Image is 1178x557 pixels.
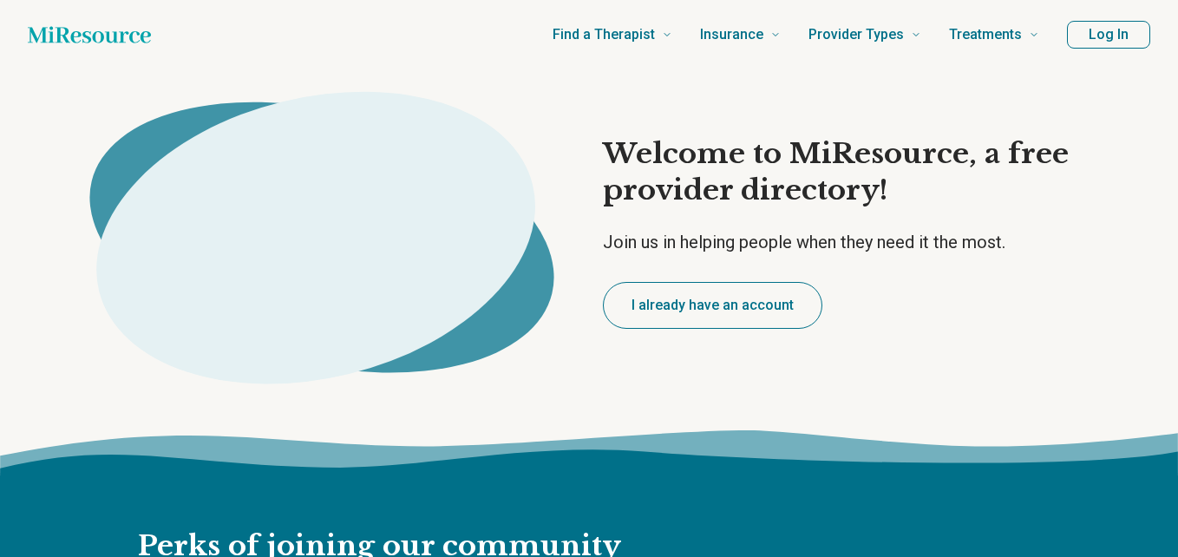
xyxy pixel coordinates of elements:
span: Treatments [949,23,1022,47]
span: Insurance [700,23,763,47]
span: Provider Types [808,23,904,47]
span: Find a Therapist [553,23,655,47]
p: Join us in helping people when they need it the most. [603,230,1116,254]
h1: Welcome to MiResource, a free provider directory! [603,136,1116,208]
a: Home page [28,17,151,52]
button: Log In [1067,21,1150,49]
button: I already have an account [603,282,822,329]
